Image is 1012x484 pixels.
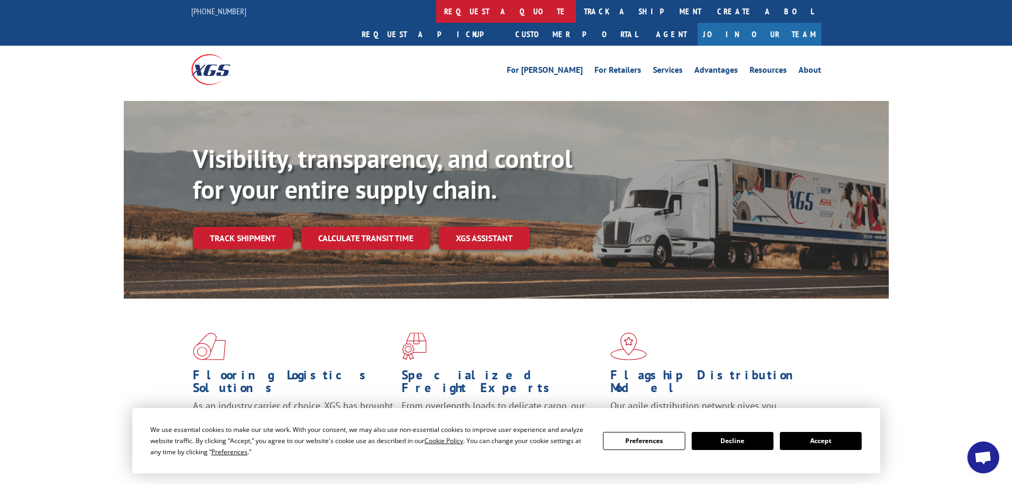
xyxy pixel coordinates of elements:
a: Agent [645,23,698,46]
img: xgs-icon-total-supply-chain-intelligence-red [193,333,226,360]
a: For [PERSON_NAME] [507,66,583,78]
h1: Flooring Logistics Solutions [193,369,394,400]
span: Preferences [211,447,248,456]
div: Open chat [967,441,999,473]
h1: Flagship Distribution Model [610,369,811,400]
img: xgs-icon-focused-on-flooring-red [402,333,427,360]
a: About [798,66,821,78]
div: We use essential cookies to make our site work. With your consent, we may also use non-essential ... [150,424,590,457]
button: Decline [692,432,773,450]
a: Join Our Team [698,23,821,46]
a: Advantages [694,66,738,78]
img: xgs-icon-flagship-distribution-model-red [610,333,647,360]
a: Request a pickup [354,23,507,46]
span: Our agile distribution network gives you nationwide inventory management on demand. [610,400,806,424]
a: XGS ASSISTANT [439,227,530,250]
a: Resources [750,66,787,78]
a: Customer Portal [507,23,645,46]
button: Preferences [603,432,685,450]
a: Calculate transit time [301,227,430,250]
span: As an industry carrier of choice, XGS has brought innovation and dedication to flooring logistics... [193,400,393,437]
div: Cookie Consent Prompt [132,408,880,473]
a: For Retailers [594,66,641,78]
p: From overlength loads to delicate cargo, our experienced staff knows the best way to move your fr... [402,400,602,447]
a: Track shipment [193,227,293,249]
h1: Specialized Freight Experts [402,369,602,400]
b: Visibility, transparency, and control for your entire supply chain. [193,142,572,206]
a: [PHONE_NUMBER] [191,6,246,16]
span: Cookie Policy [424,436,463,445]
button: Accept [780,432,862,450]
a: Services [653,66,683,78]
